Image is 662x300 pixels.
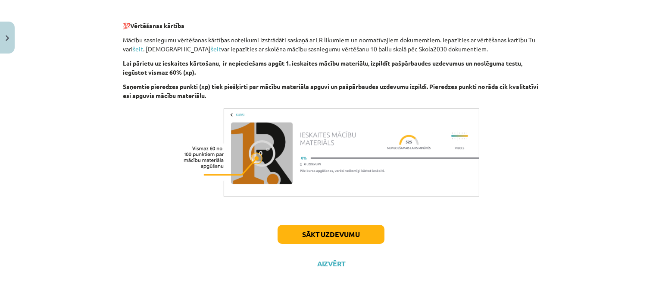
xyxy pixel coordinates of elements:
a: šeit [133,45,143,53]
p: 💯 [123,12,539,30]
b: Vērtēšanas kārtība [130,22,184,29]
b: Lai pārietu uz ieskaites kārtošanu, ir nepieciešams apgūt 1. ieskaites mācību materiālu, izpildīt... [123,59,522,76]
p: Mācību sasniegumu vērtēšanas kārtības noteikumi izstrādāti saskaņā ar LR likumiem un normatīvajie... [123,35,539,54]
b: Saņemtie pieredzes punkti (xp) tiek piešķirti par mācību materiāla apguvi un pašpārbaudes uzdevum... [123,82,538,99]
button: Aizvērt [315,259,347,268]
img: icon-close-lesson-0947bae3869378f0d4975bcd49f059093ad1ed9edebbc8119c70593378902aed.svg [6,35,9,41]
a: šeit [211,45,221,53]
button: Sākt uzdevumu [278,225,384,244]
